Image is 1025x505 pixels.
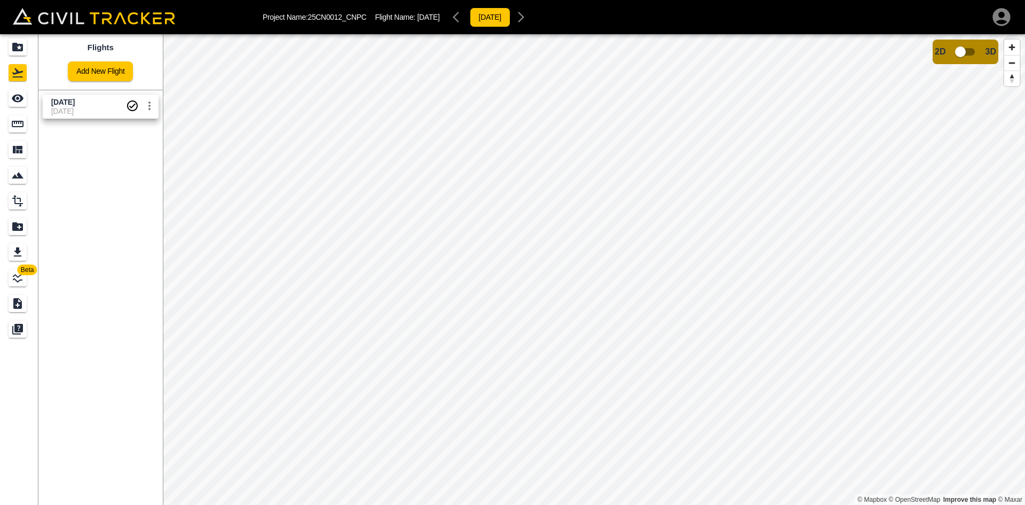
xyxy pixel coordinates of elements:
span: 2D [935,47,945,57]
a: Mapbox [857,496,887,503]
img: Civil Tracker [13,8,175,25]
span: [DATE] [417,13,440,21]
button: Reset bearing to north [1004,71,1020,86]
p: Flight Name: [375,13,440,21]
a: OpenStreetMap [889,496,941,503]
a: Map feedback [943,496,996,503]
button: Zoom in [1004,40,1020,55]
a: Maxar [998,496,1022,503]
button: Zoom out [1004,55,1020,71]
canvas: Map [163,34,1025,505]
button: [DATE] [470,7,510,27]
span: 3D [985,47,996,57]
p: Project Name: 25CN0012_CNPC [263,13,367,21]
